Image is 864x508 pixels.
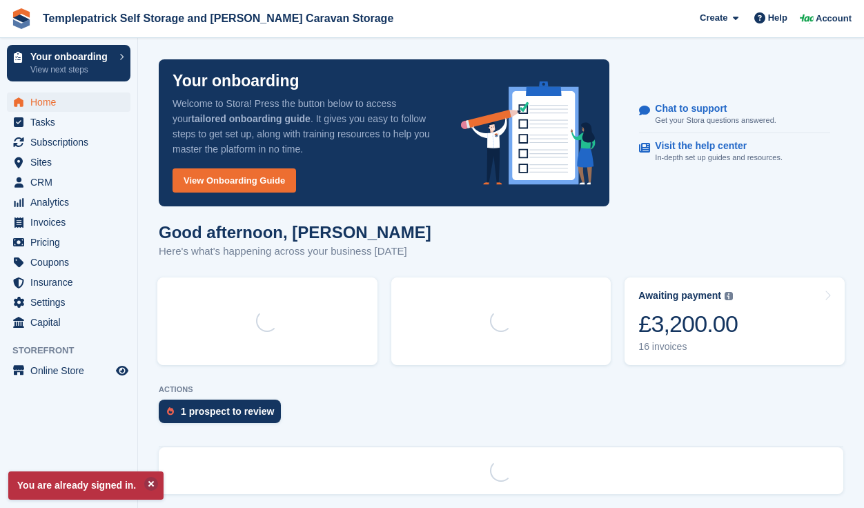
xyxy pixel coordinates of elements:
[30,361,113,380] span: Online Store
[725,292,733,300] img: icon-info-grey-7440780725fd019a000dd9b08b2336e03edf1995a4989e88bcd33f0948082b44.svg
[30,233,113,252] span: Pricing
[30,173,113,192] span: CRM
[159,244,431,260] p: Here's what's happening across your business [DATE]
[655,103,765,115] p: Chat to support
[30,153,113,172] span: Sites
[625,277,845,365] a: Awaiting payment £3,200.00 16 invoices
[159,385,843,394] p: ACTIONS
[639,96,830,134] a: Chat to support Get your Stora questions answered.
[7,153,130,172] a: menu
[7,233,130,252] a: menu
[461,81,596,185] img: onboarding-info-6c161a55d2c0e0a8cae90662b2fe09162a5109e8cc188191df67fb4f79e88e88.svg
[7,45,130,81] a: Your onboarding View next steps
[173,168,296,193] a: View Onboarding Guide
[8,471,164,500] p: You are already signed in.
[7,273,130,292] a: menu
[30,52,112,61] p: Your onboarding
[11,8,32,29] img: stora-icon-8386f47178a22dfd0bd8f6a31ec36ba5ce8667c1dd55bd0f319d3a0aa187defe.svg
[7,253,130,272] a: menu
[800,11,814,25] img: Gareth Hagan
[7,313,130,332] a: menu
[700,11,727,25] span: Create
[37,7,399,30] a: Templepatrick Self Storage and [PERSON_NAME] Caravan Storage
[30,213,113,232] span: Invoices
[167,407,174,416] img: prospect-51fa495bee0391a8d652442698ab0144808aea92771e9ea1ae160a38d050c398.svg
[12,344,137,358] span: Storefront
[159,400,288,430] a: 1 prospect to review
[30,293,113,312] span: Settings
[30,313,113,332] span: Capital
[30,253,113,272] span: Coupons
[638,341,738,353] div: 16 invoices
[655,152,783,164] p: In-depth set up guides and resources.
[638,310,738,338] div: £3,200.00
[7,92,130,112] a: menu
[7,113,130,132] a: menu
[181,406,274,417] div: 1 prospect to review
[30,273,113,292] span: Insurance
[7,361,130,380] a: menu
[173,73,300,89] p: Your onboarding
[30,193,113,212] span: Analytics
[114,362,130,379] a: Preview store
[638,290,721,302] div: Awaiting payment
[7,293,130,312] a: menu
[7,173,130,192] a: menu
[173,96,439,157] p: Welcome to Stora! Press the button below to access your . It gives you easy to follow steps to ge...
[7,193,130,212] a: menu
[655,115,776,126] p: Get your Stora questions answered.
[159,223,431,242] h1: Good afternoon, [PERSON_NAME]
[639,133,830,170] a: Visit the help center In-depth set up guides and resources.
[30,133,113,152] span: Subscriptions
[655,140,772,152] p: Visit the help center
[768,11,787,25] span: Help
[7,213,130,232] a: menu
[30,92,113,112] span: Home
[30,113,113,132] span: Tasks
[30,63,112,76] p: View next steps
[191,113,311,124] strong: tailored onboarding guide
[816,12,852,26] span: Account
[7,133,130,152] a: menu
